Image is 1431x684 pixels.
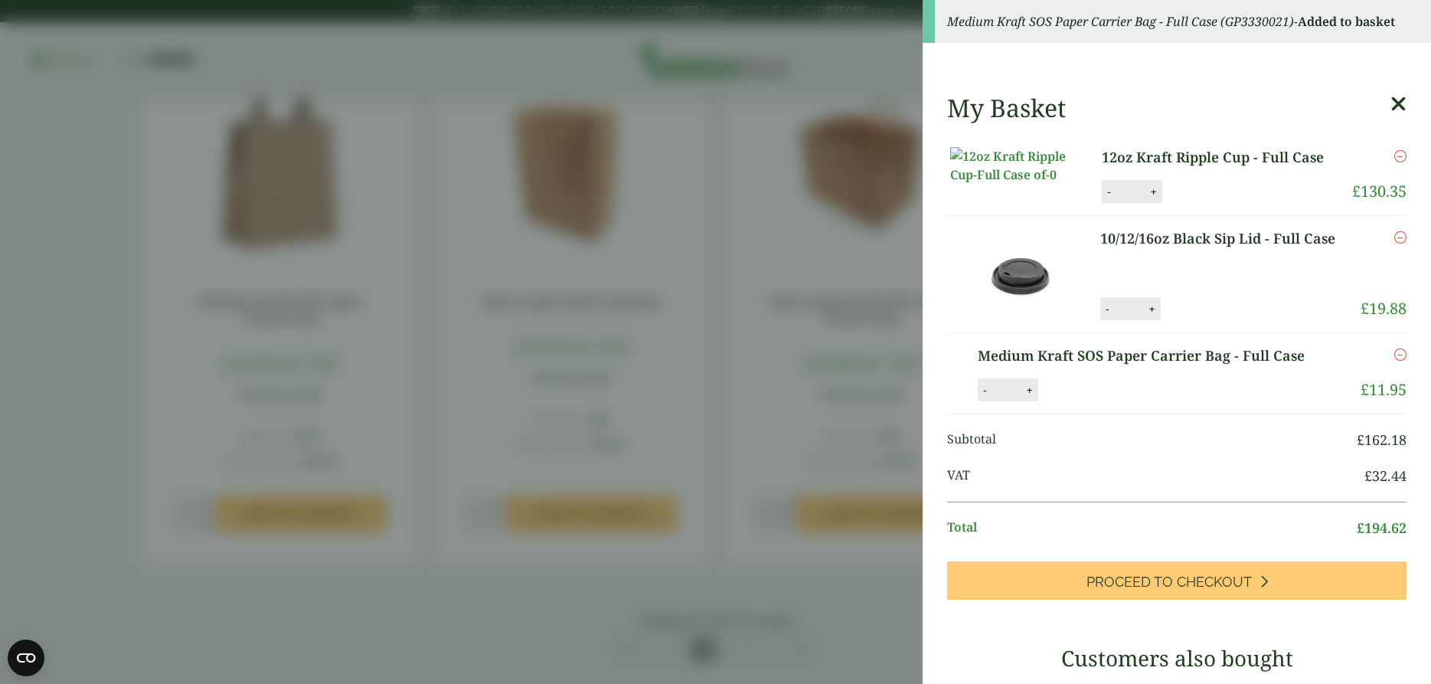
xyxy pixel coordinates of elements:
[1145,303,1160,316] button: +
[1364,487,1372,506] span: £
[950,345,1088,401] img: Medium Kraft SOS Paper Carrier Bag-Full Case-0
[1357,539,1406,558] bdi: 194.62
[1101,303,1113,316] button: -
[1352,181,1361,201] span: £
[947,13,1294,30] em: Medium Kraft SOS Paper Carrier Bag - Full Case (GP3330021)
[950,147,1088,184] img: 12oz Kraft Ripple Cup-Full Case of-0
[947,93,1066,123] h2: My Basket
[1361,400,1369,421] span: £
[1088,345,1361,387] a: Medium Kraft SOS Paper Carrier Bag - Full Case
[1100,228,1348,249] a: 10/12/16oz Black Sip Lid - Full Case
[1146,185,1161,198] button: +
[947,582,1406,620] a: Proceed to Checkout
[1357,451,1406,470] bdi: 162.18
[1102,147,1338,168] a: 12oz Kraft Ripple Cup - Full Case
[1364,487,1406,506] bdi: 32.44
[1089,404,1101,417] button: -
[947,538,1357,559] span: Total
[947,450,1357,471] span: Subtotal
[1361,400,1406,421] bdi: 11.95
[1361,298,1406,319] bdi: 19.88
[1086,594,1252,611] span: Proceed to Checkout
[947,486,1364,507] span: VAT
[1103,185,1115,198] button: -
[8,640,44,676] button: Open CMP widget
[1357,451,1364,470] span: £
[1394,147,1406,165] a: Remove this item
[1394,345,1406,364] a: Remove this item
[1352,181,1406,201] bdi: 130.35
[1361,298,1369,319] span: £
[1298,13,1395,30] strong: Added to basket
[1394,228,1406,247] a: Remove this item
[1357,539,1364,558] span: £
[1132,404,1147,417] button: +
